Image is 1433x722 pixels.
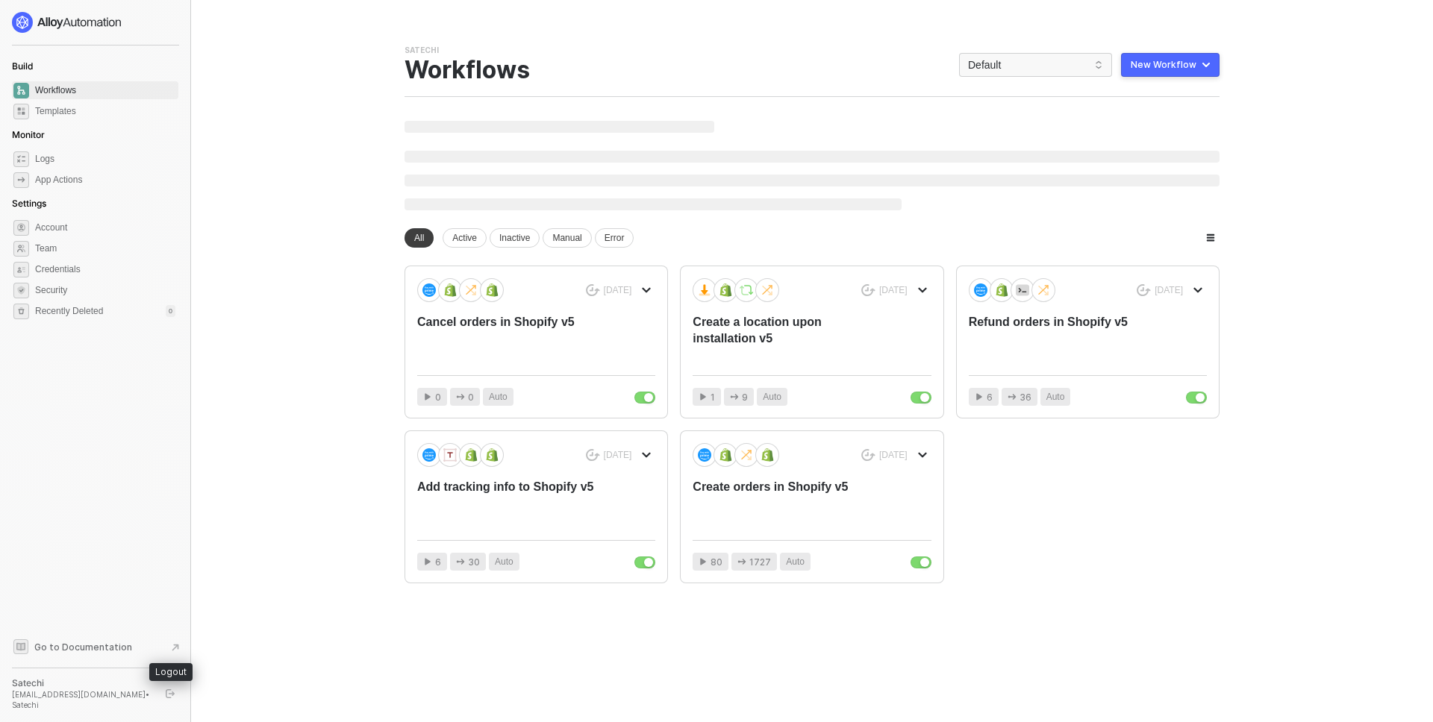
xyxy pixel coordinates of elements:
[35,305,103,318] span: Recently Deleted
[879,284,908,297] div: [DATE]
[642,451,651,459] span: icon-arrow-down
[968,54,1103,76] span: Default
[12,638,179,656] a: Knowledge Base
[740,448,753,462] img: icon
[443,228,487,248] div: Active
[485,283,499,297] img: icon
[1016,283,1029,297] img: icon
[35,150,175,168] span: Logs
[642,286,651,295] span: icon-arrow-down
[1131,59,1196,71] div: New Workflow
[698,448,711,462] img: icon
[918,286,927,295] span: icon-arrow-down
[698,283,711,297] img: icon
[495,555,513,569] span: Auto
[12,12,178,33] a: logo
[35,239,175,257] span: Team
[489,390,508,404] span: Auto
[12,60,33,72] span: Build
[443,283,457,297] img: icon
[969,314,1159,363] div: Refund orders in Shopify v5
[586,284,600,297] span: icon-success-page
[405,228,434,248] div: All
[1193,286,1202,295] span: icon-arrow-down
[168,640,183,655] span: document-arrow
[995,283,1008,297] img: icon
[786,555,805,569] span: Auto
[12,12,122,33] img: logo
[595,228,634,248] div: Error
[443,448,457,462] img: icon
[1155,284,1183,297] div: [DATE]
[987,390,993,404] span: 6
[422,283,436,297] img: icon
[13,639,28,654] span: documentation
[35,281,175,299] span: Security
[749,555,771,569] span: 1727
[1046,390,1065,404] span: Auto
[12,689,152,710] div: [EMAIL_ADDRESS][DOMAIN_NAME] • Satechi
[861,449,875,462] span: icon-success-page
[166,689,175,698] span: logout
[918,451,927,459] span: icon-arrow-down
[490,228,540,248] div: Inactive
[468,555,480,569] span: 30
[13,172,29,188] span: icon-app-actions
[422,448,436,462] img: icon
[763,390,781,404] span: Auto
[456,392,465,401] span: icon-app-actions
[693,314,883,363] div: Create a location upon installation v5
[35,260,175,278] span: Credentials
[543,228,591,248] div: Manual
[693,479,883,528] div: Create orders in Shopify v5
[464,448,478,462] img: icon
[13,151,29,167] span: icon-logs
[166,305,175,317] div: 0
[1020,390,1031,404] span: 36
[13,283,29,298] span: security
[13,220,29,236] span: settings
[456,557,465,566] span: icon-app-actions
[13,104,29,119] span: marketplace
[761,283,774,297] img: icon
[1137,284,1151,297] span: icon-success-page
[730,392,739,401] span: icon-app-actions
[711,390,715,404] span: 1
[879,449,908,462] div: [DATE]
[35,102,175,120] span: Templates
[13,83,29,98] span: dashboard
[719,283,732,297] img: icon
[604,449,632,462] div: [DATE]
[711,555,722,569] span: 80
[586,449,600,462] span: icon-success-page
[35,174,82,186] div: App Actions
[435,390,441,404] span: 0
[737,557,746,566] span: icon-app-actions
[742,390,748,404] span: 9
[13,241,29,257] span: team
[12,677,152,689] div: Satechi
[435,555,441,569] span: 6
[604,284,632,297] div: [DATE]
[405,45,439,56] div: Satechi
[417,479,608,528] div: Add tracking info to Shopify v5
[719,448,732,462] img: icon
[485,448,499,462] img: icon
[12,198,46,209] span: Settings
[35,219,175,236] span: Account
[1008,392,1017,401] span: icon-app-actions
[417,314,608,363] div: Cancel orders in Shopify v5
[468,390,474,404] span: 0
[740,283,753,297] img: icon
[13,262,29,277] span: credentials
[761,448,774,462] img: icon
[405,56,530,84] div: Workflows
[34,641,132,653] span: Go to Documentation
[464,283,478,297] img: icon
[974,283,987,297] img: icon
[861,284,875,297] span: icon-success-page
[1037,283,1050,297] img: icon
[12,129,45,140] span: Monitor
[35,81,175,99] span: Workflows
[1121,53,1220,77] button: New Workflow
